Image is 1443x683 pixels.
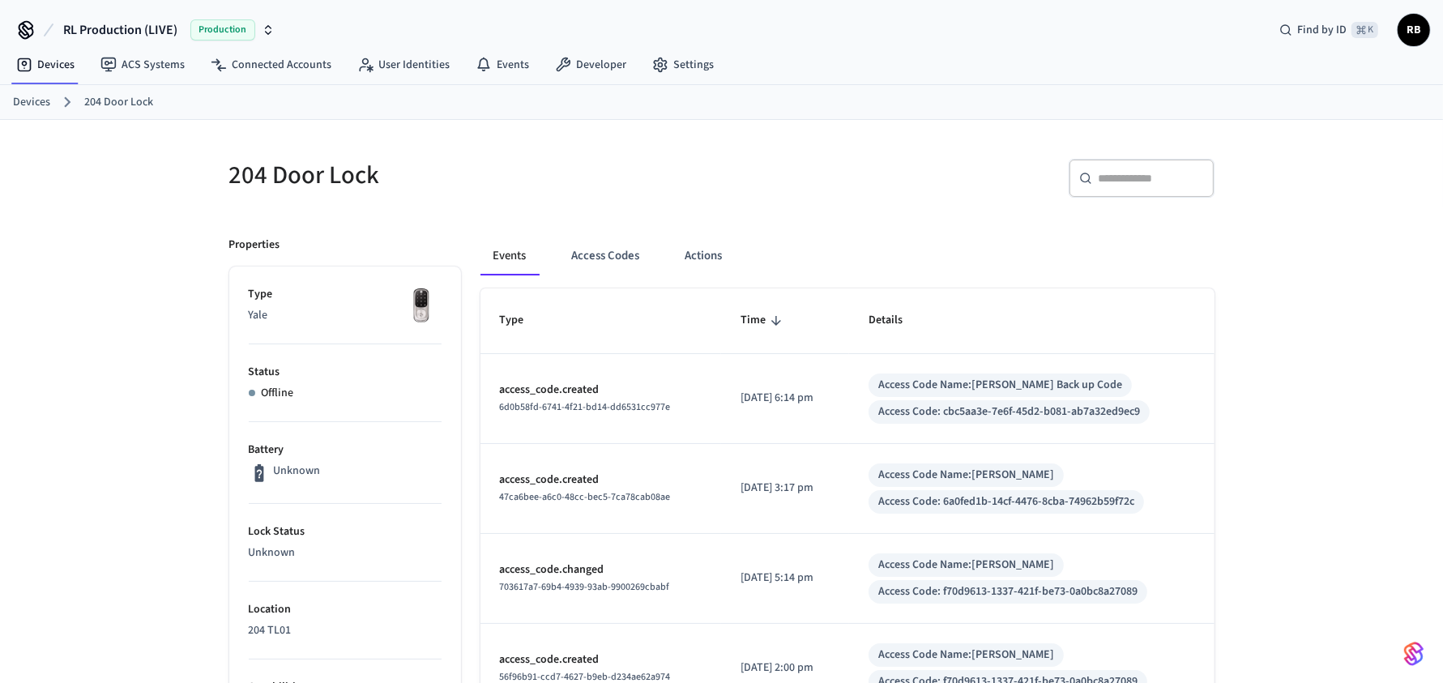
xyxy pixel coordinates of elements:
[542,50,639,79] a: Developer
[249,601,442,618] p: Location
[249,622,442,639] p: 204 TL01
[878,557,1054,574] div: Access Code Name: [PERSON_NAME]
[672,237,736,275] button: Actions
[500,308,545,333] span: Type
[190,19,255,41] span: Production
[500,580,670,594] span: 703617a7-69b4-4939-93ab-9900269cbabf
[500,382,702,399] p: access_code.created
[480,237,540,275] button: Events
[741,570,829,587] p: [DATE] 5:14 pm
[63,20,177,40] span: RL Production (LIVE)
[229,159,712,192] h5: 204 Door Lock
[229,237,280,254] p: Properties
[344,50,463,79] a: User Identities
[878,647,1054,664] div: Access Code Name: [PERSON_NAME]
[878,583,1138,600] div: Access Code: f70d9613-1337-421f-be73-0a0bc8a27089
[249,307,442,324] p: Yale
[500,472,702,489] p: access_code.created
[500,651,702,668] p: access_code.created
[741,308,787,333] span: Time
[463,50,542,79] a: Events
[1266,15,1391,45] div: Find by ID⌘ K
[249,442,442,459] p: Battery
[500,561,702,578] p: access_code.changed
[88,50,198,79] a: ACS Systems
[273,463,320,480] p: Unknown
[1398,14,1430,46] button: RB
[1404,641,1424,667] img: SeamLogoGradient.69752ec5.svg
[741,660,829,677] p: [DATE] 2:00 pm
[198,50,344,79] a: Connected Accounts
[878,377,1122,394] div: Access Code Name: [PERSON_NAME] Back up Code
[13,94,50,111] a: Devices
[639,50,727,79] a: Settings
[3,50,88,79] a: Devices
[1297,22,1347,38] span: Find by ID
[262,385,294,402] p: Offline
[878,493,1134,510] div: Access Code: 6a0fed1b-14cf-4476-8cba-74962b59f72c
[500,490,671,504] span: 47ca6bee-a6c0-48cc-bec5-7ca78cab08ae
[878,403,1140,420] div: Access Code: cbc5aa3e-7e6f-45d2-b081-ab7a32ed9ec9
[878,467,1054,484] div: Access Code Name: [PERSON_NAME]
[84,94,153,111] a: 204 Door Lock
[500,400,671,414] span: 6d0b58fd-6741-4f21-bd14-dd6531cc977e
[1351,22,1378,38] span: ⌘ K
[480,237,1215,275] div: ant example
[741,480,829,497] p: [DATE] 3:17 pm
[869,308,924,333] span: Details
[1399,15,1428,45] span: RB
[741,390,829,407] p: [DATE] 6:14 pm
[401,286,442,327] img: Yale Assure Touchscreen Wifi Smart Lock, Satin Nickel, Front
[249,523,442,540] p: Lock Status
[249,364,442,381] p: Status
[559,237,653,275] button: Access Codes
[249,286,442,303] p: Type
[249,544,442,561] p: Unknown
